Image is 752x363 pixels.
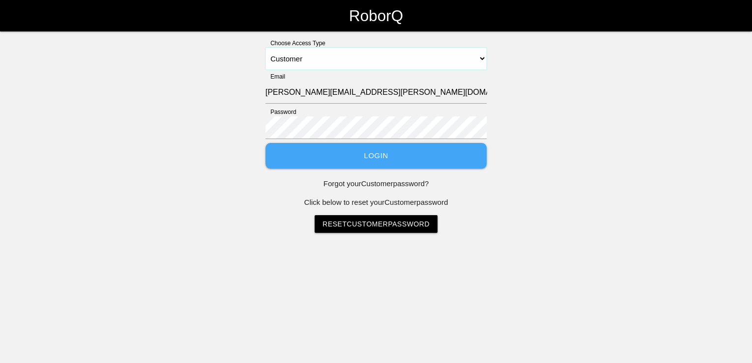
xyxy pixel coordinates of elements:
a: ResetCustomerPassword [315,215,437,233]
label: Email [265,72,285,81]
p: Forgot your Customer password? [265,178,487,190]
p: Click below to reset your Customer password [265,197,487,208]
label: Password [265,108,296,116]
label: Choose Access Type [265,39,325,48]
button: Login [265,143,487,169]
